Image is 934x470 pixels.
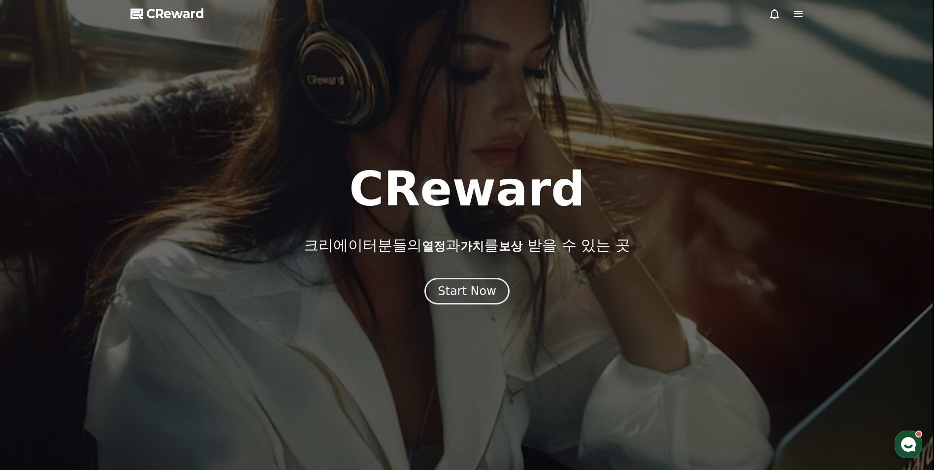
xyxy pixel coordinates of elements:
[304,236,630,254] p: 크리에이터분들의 과 를 받을 수 있는 곳
[422,239,446,253] span: 열정
[460,239,484,253] span: 가치
[349,166,585,213] h1: CReward
[130,6,204,22] a: CReward
[438,283,496,299] div: Start Now
[499,239,522,253] span: 보상
[146,6,204,22] span: CReward
[424,288,510,297] a: Start Now
[424,278,510,304] button: Start Now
